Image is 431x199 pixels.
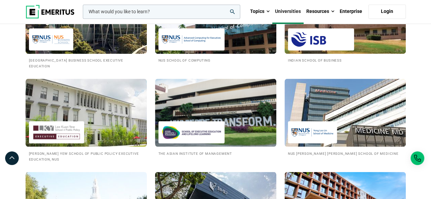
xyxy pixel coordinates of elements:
img: NUS School of Computing [162,32,221,47]
input: woocommerce-product-search-field-0 [83,4,240,19]
h2: The Asian Institute of Management [158,150,273,156]
h2: [PERSON_NAME] Yew School of Public Policy Executive Education, NUS [29,150,143,162]
img: Universities We Work With [284,79,406,147]
a: Login [368,4,406,19]
img: NUS Yong Loo Lin School of Medicine [291,125,334,140]
img: Lee Kuan Yew School of Public Policy Executive Education, NUS [32,125,81,140]
a: Universities We Work With Lee Kuan Yew School of Public Policy Executive Education, NUS [PERSON_N... [26,79,147,162]
img: Universities We Work With [155,79,276,147]
img: Universities We Work With [26,79,147,147]
a: Universities We Work With Asian Institute of Management The Asian Institute of Management [155,79,276,156]
h2: [GEOGRAPHIC_DATA] Business School Executive Education [29,57,143,69]
h2: NUS School of Computing [158,57,273,63]
img: Asian Institute of Management [162,125,221,140]
h2: Indian School of Business [288,57,402,63]
h2: NUS [PERSON_NAME] [PERSON_NAME] School of Medicine [288,150,402,156]
img: National University of Singapore Business School Executive Education [32,32,70,47]
a: Universities We Work With NUS Yong Loo Lin School of Medicine NUS [PERSON_NAME] [PERSON_NAME] Sch... [284,79,406,156]
img: Indian School of Business [291,32,351,47]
